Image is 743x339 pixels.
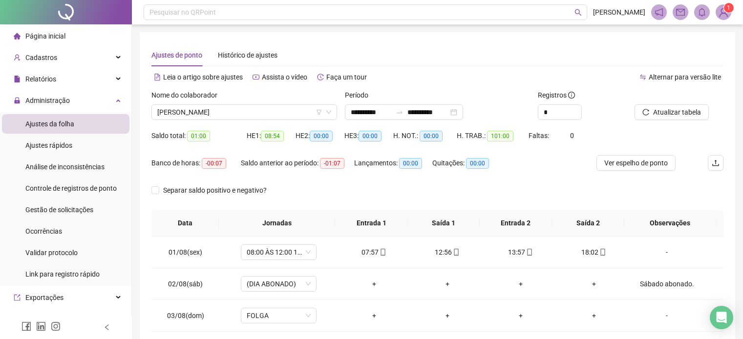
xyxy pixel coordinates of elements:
[344,130,393,141] div: HE 3:
[638,310,696,321] div: -
[25,120,74,128] span: Ajustes da folha
[492,279,550,289] div: +
[396,108,403,116] span: to
[14,54,21,61] span: user-add
[642,109,649,116] span: reload
[676,8,685,17] span: mail
[487,131,513,141] span: 101:00
[25,75,56,83] span: Relatórios
[568,92,575,99] span: info-circle
[202,158,226,169] span: -00:07
[492,310,550,321] div: +
[320,158,344,169] span: -01:07
[335,210,407,237] th: Entrada 1
[724,3,734,13] sup: Atualize o seu contato no menu Meus Dados
[14,97,21,104] span: lock
[21,321,31,331] span: facebook
[14,33,21,40] span: home
[457,130,528,141] div: H. TRAB.:
[296,130,344,141] div: HE 2:
[624,210,716,237] th: Observações
[25,141,72,149] span: Ajustes rápidos
[345,247,403,258] div: 07:57
[14,294,21,301] span: export
[604,158,668,168] span: Ver espelho de ponto
[253,74,259,80] span: youtube
[25,97,70,104] span: Administração
[538,90,575,100] span: Registros
[379,249,386,256] span: mobile
[712,159,720,167] span: upload
[552,210,624,237] th: Saída 2
[14,76,21,82] span: file
[163,73,243,81] span: Leia o artigo sobre ajustes
[480,210,552,237] th: Entrada 2
[25,163,105,171] span: Análise de inconsistências
[25,227,62,235] span: Ocorrências
[574,9,582,16] span: search
[716,5,731,20] img: 64802
[399,158,422,169] span: 00:00
[565,279,623,289] div: +
[710,306,733,329] div: Open Intercom Messenger
[316,109,322,115] span: filter
[466,158,489,169] span: 00:00
[565,310,623,321] div: +
[151,158,241,169] div: Banco de horas:
[247,130,296,141] div: HE 1:
[638,247,696,258] div: -
[419,279,476,289] div: +
[104,324,110,331] span: left
[565,247,623,258] div: 18:02
[25,270,100,278] span: Link para registro rápido
[492,247,550,258] div: 13:57
[317,74,324,80] span: history
[310,131,333,141] span: 00:00
[727,4,730,11] span: 1
[151,90,224,100] label: Nome do colaborador
[157,105,331,120] span: NOEMIA MOITINHO SOUZA
[326,73,367,81] span: Faça um tour
[247,245,311,259] span: 08:00 ÀS 12:00 13:30 ÀS 17:30
[598,249,606,256] span: mobile
[168,280,203,288] span: 02/08(sáb)
[632,218,708,228] span: Observações
[354,158,432,169] div: Lançamentos:
[638,279,696,289] div: Sábado abonado.
[593,7,645,18] span: [PERSON_NAME]
[570,132,574,140] span: 0
[419,247,476,258] div: 12:56
[25,249,78,257] span: Validar protocolo
[262,73,307,81] span: Assista o vídeo
[420,131,443,141] span: 00:00
[247,308,311,323] span: FOLGA
[639,74,646,80] span: swap
[359,131,382,141] span: 00:00
[345,279,403,289] div: +
[36,321,46,331] span: linkedin
[218,51,277,59] span: Histórico de ajustes
[25,32,65,40] span: Página inicial
[393,130,457,141] div: H. NOT.:
[261,131,284,141] span: 08:54
[525,249,533,256] span: mobile
[187,131,210,141] span: 01:00
[25,294,64,301] span: Exportações
[25,184,117,192] span: Controle de registros de ponto
[407,210,480,237] th: Saída 1
[167,312,204,319] span: 03/08(dom)
[452,249,460,256] span: mobile
[25,206,93,214] span: Gestão de solicitações
[396,108,403,116] span: swap-right
[698,8,706,17] span: bell
[635,104,709,120] button: Atualizar tabela
[25,54,57,61] span: Cadastros
[247,277,311,291] span: (DIA ABONADO)
[649,73,721,81] span: Alternar para versão lite
[169,248,202,256] span: 01/08(sex)
[345,310,403,321] div: +
[655,8,663,17] span: notification
[419,310,476,321] div: +
[151,51,202,59] span: Ajustes de ponto
[151,130,247,141] div: Saldo total:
